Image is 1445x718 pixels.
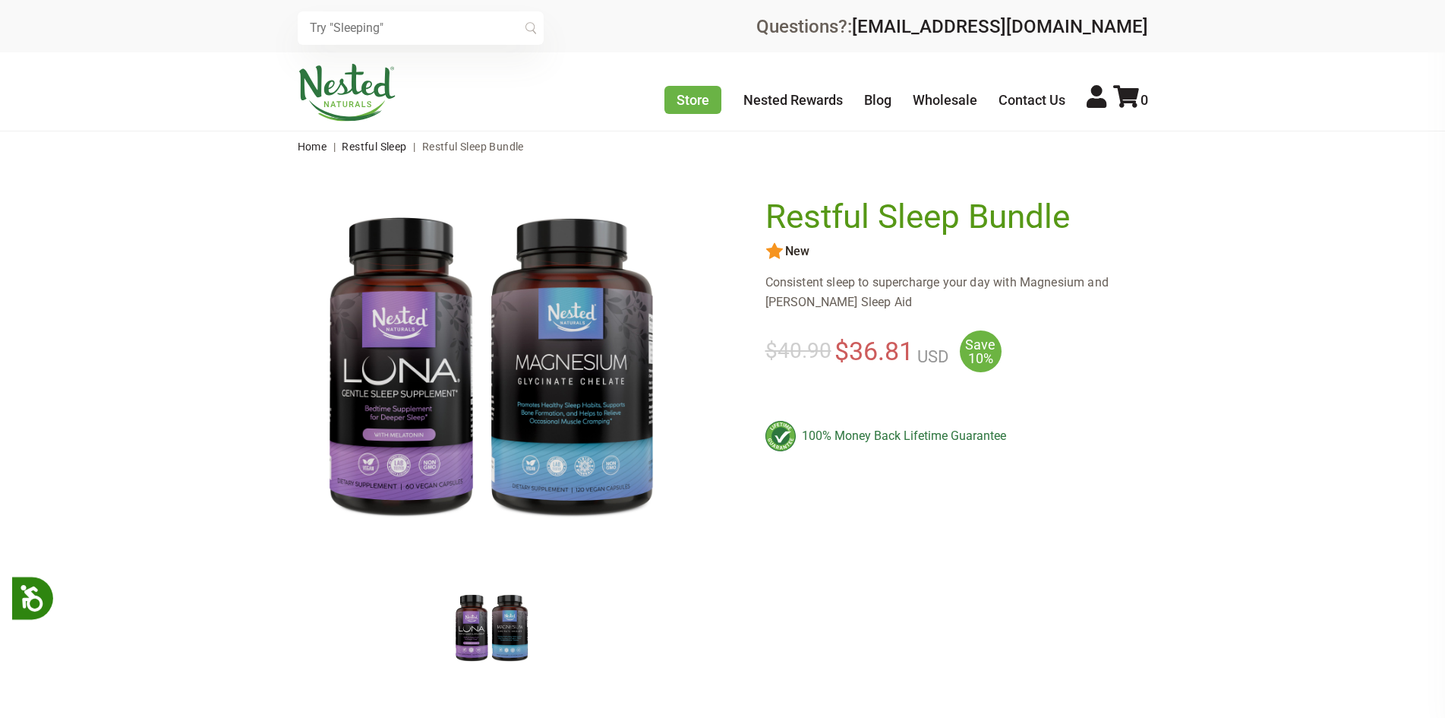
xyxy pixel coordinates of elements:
[765,421,1148,451] div: 100% Money Back Lifetime Guarantee
[784,245,809,258] span: New
[756,17,1148,36] div: Questions?:
[298,141,327,153] a: Home
[765,421,796,451] img: badge-lifetimeguarantee-color.svg
[765,273,1148,312] div: Consistent sleep to supercharge your day with Magnesium and [PERSON_NAME] Sleep Aid
[330,141,339,153] span: |
[913,92,977,108] a: Wholesale
[999,92,1065,108] a: Contact Us
[913,347,948,366] span: USD
[852,16,1148,37] a: [EMAIL_ADDRESS][DOMAIN_NAME]
[743,92,843,108] a: Nested Rewards
[835,337,948,366] span: $36.81
[342,141,406,153] a: Restful Sleep
[664,86,721,114] a: Store
[298,11,544,45] input: Try "Sleeping"
[422,141,524,153] span: Restful Sleep Bundle
[1113,92,1148,108] a: 0
[454,590,530,666] img: Restful Sleep Bundle
[765,242,784,261] img: star.svg
[409,141,419,153] span: |
[960,331,1002,372] span: Save 10%
[298,64,396,122] img: Nested Naturals
[765,198,1141,236] h1: Restful Sleep Bundle
[765,339,831,363] span: $40.90
[322,198,662,539] img: Restful Sleep Bundle
[1141,92,1148,108] span: 0
[298,131,1148,162] nav: breadcrumbs
[864,92,891,108] a: Blog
